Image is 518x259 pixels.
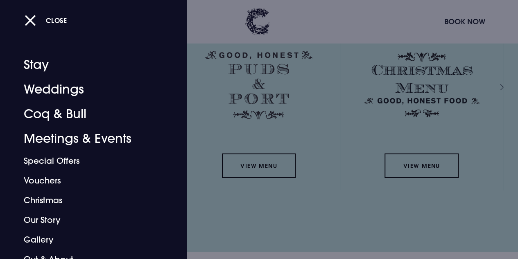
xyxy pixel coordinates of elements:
[24,230,152,250] a: Gallery
[24,102,152,126] a: Coq & Bull
[24,151,152,171] a: Special Offers
[25,12,67,29] button: Close
[24,171,152,190] a: Vouchers
[24,210,152,230] a: Our Story
[24,77,152,102] a: Weddings
[24,190,152,210] a: Christmas
[46,16,67,25] span: Close
[24,126,152,151] a: Meetings & Events
[24,53,152,77] a: Stay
